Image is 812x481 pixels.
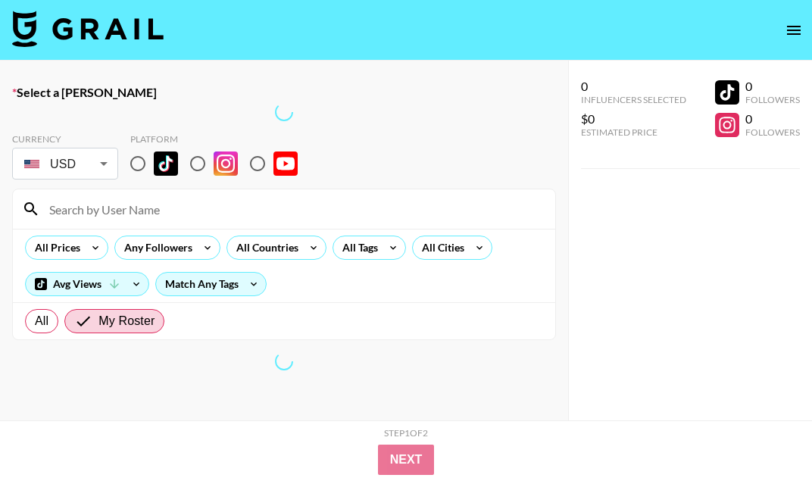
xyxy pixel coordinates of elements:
span: Refreshing lists, bookers, clients, countries, tags, cities, talent, talent, talent... [271,348,297,374]
div: Match Any Tags [156,273,266,295]
div: 0 [745,79,800,94]
img: Grail Talent [12,11,164,47]
div: 0 [581,79,686,94]
div: 0 [745,111,800,126]
img: Instagram [214,151,238,176]
div: Step 1 of 2 [384,427,428,439]
span: My Roster [98,312,155,330]
div: Avg Views [26,273,148,295]
span: All [35,312,48,330]
div: Estimated Price [581,126,686,138]
div: Influencers Selected [581,94,686,105]
button: Next [378,445,435,475]
div: All Countries [227,236,301,259]
div: Platform [130,133,310,145]
button: open drawer [779,15,809,45]
div: Any Followers [115,236,195,259]
span: Refreshing lists, bookers, clients, countries, tags, cities, talent, talent, talent... [271,99,297,125]
div: Currency [12,133,118,145]
img: YouTube [273,151,298,176]
label: Select a [PERSON_NAME] [12,85,556,100]
input: Search by User Name [40,197,546,221]
div: All Tags [333,236,381,259]
div: Followers [745,94,800,105]
div: USD [15,151,115,177]
div: Followers [745,126,800,138]
img: TikTok [154,151,178,176]
div: All Cities [413,236,467,259]
div: All Prices [26,236,83,259]
div: $0 [581,111,686,126]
